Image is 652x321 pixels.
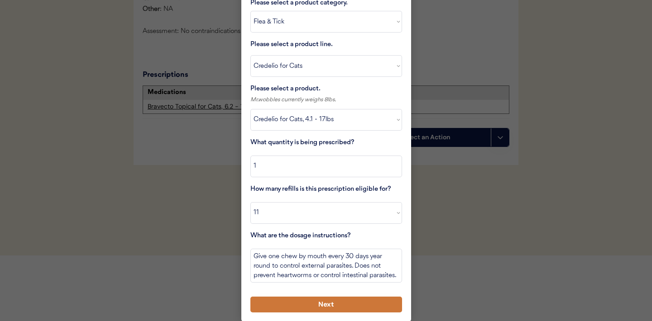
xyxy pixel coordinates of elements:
[250,297,402,312] button: Next
[250,95,402,104] div: Mr.wobbles currently weighs 8lbs.
[250,231,402,242] div: What are the dosage instructions?
[250,184,402,195] div: How many refills is this prescription eligible for?
[250,137,402,149] div: What quantity is being prescribed?
[250,156,402,177] input: Enter a number
[250,84,402,95] div: Please select a product.
[250,39,341,51] div: Please select a product line.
